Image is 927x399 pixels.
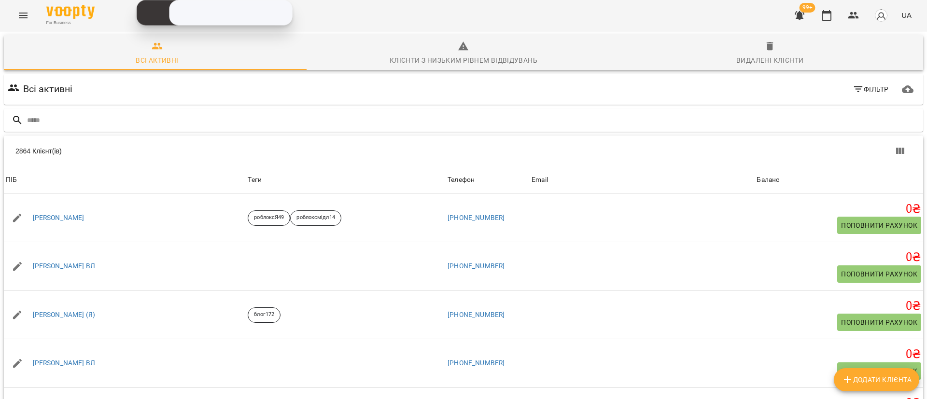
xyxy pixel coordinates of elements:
div: Телефон [448,174,475,186]
h5: 0 ₴ [757,299,921,314]
div: Sort [757,174,779,186]
a: [PHONE_NUMBER] [448,262,505,270]
span: UA [901,10,912,20]
span: ПІБ [6,174,244,186]
a: [PHONE_NUMBER] [448,311,505,318]
div: Видалені клієнти [736,55,803,66]
div: Всі активні [136,55,178,66]
span: Фільтр [853,83,889,95]
a: [PHONE_NUMBER] [448,214,505,221]
button: Додати клієнта [834,368,919,391]
a: [PERSON_NAME] ВЛ [33,261,95,271]
span: 99+ [800,3,815,13]
div: Клієнти з низьким рівнем відвідувань [390,55,537,66]
span: Поповнити рахунок [841,268,917,280]
p: роблоксмідл14 [296,214,335,222]
button: Показати колонки [888,139,912,163]
div: 2864 Клієнт(ів) [15,146,475,156]
div: Sort [448,174,475,186]
div: блог172 [248,307,281,323]
button: Поповнити рахунок [837,217,921,234]
h5: 0 ₴ [757,250,921,265]
button: Menu [12,4,35,27]
span: Email [532,174,753,186]
span: Баланс [757,174,921,186]
div: Sort [6,174,17,186]
span: Поповнити рахунок [841,220,917,231]
button: UA [898,6,915,24]
a: [PHONE_NUMBER] [448,359,505,367]
button: Поповнити рахунок [837,265,921,283]
h5: 0 ₴ [757,347,921,362]
a: [PERSON_NAME] [33,213,84,223]
div: Email [532,174,548,186]
h6: Всі активні [23,82,73,96]
span: Додати клієнта [842,374,912,385]
img: avatar_s.png [874,9,888,22]
img: Voopty Logo [46,5,95,19]
div: Теги [248,174,444,186]
button: Поповнити рахунок [837,314,921,331]
div: Sort [532,174,548,186]
div: Баланс [757,174,779,186]
a: [PERSON_NAME] ВЛ [33,358,95,368]
div: ПІБ [6,174,17,186]
button: Поповнити рахунок [837,362,921,380]
span: For Business [46,20,95,26]
h5: 0 ₴ [757,202,921,217]
span: Поповнити рахунок [841,316,917,328]
div: роблоксмідл14 [290,210,341,226]
div: Table Toolbar [4,136,923,166]
span: Телефон [448,174,528,186]
a: [PERSON_NAME] (Я) [33,310,96,320]
p: роблоксЯ49 [254,214,284,222]
span: Поповнити рахунок [841,365,917,377]
button: Фільтр [849,81,893,98]
p: блог172 [254,311,274,319]
div: роблоксЯ49 [248,210,290,226]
